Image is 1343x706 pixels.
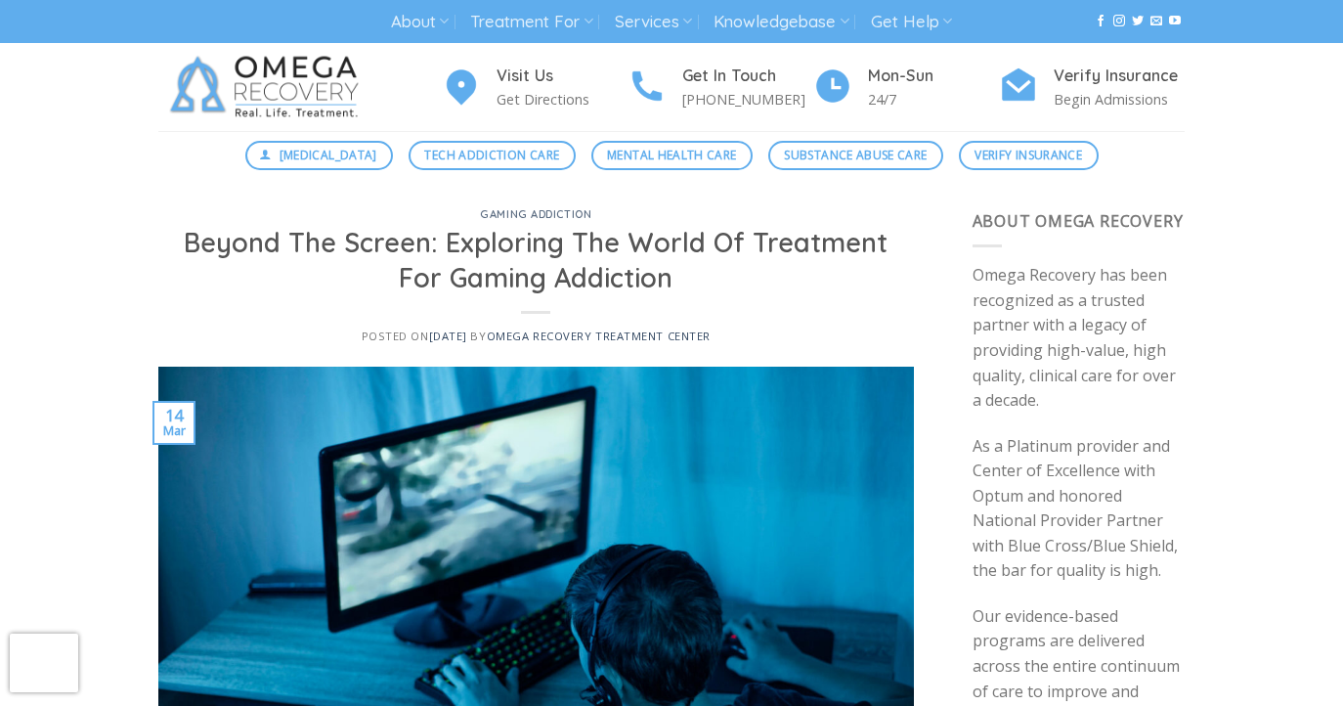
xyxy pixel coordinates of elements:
a: Send us an email [1150,15,1162,28]
span: Verify Insurance [975,146,1082,164]
img: Omega Recovery [158,43,378,131]
p: Omega Recovery has been recognized as a trusted partner with a legacy of providing high-value, hi... [973,263,1186,414]
a: Gaming Addiction [480,207,591,221]
h4: Mon-Sun [868,64,999,89]
a: Substance Abuse Care [768,141,943,170]
a: Knowledgebase [714,4,848,40]
span: About Omega Recovery [973,210,1184,232]
span: Substance Abuse Care [784,146,927,164]
a: Mental Health Care [591,141,753,170]
p: As a Platinum provider and Center of Excellence with Optum and honored National Provider Partner ... [973,434,1186,585]
a: Services [615,4,692,40]
span: Mental Health Care [607,146,736,164]
span: [MEDICAL_DATA] [280,146,377,164]
p: [PHONE_NUMBER] [682,88,813,110]
h4: Verify Insurance [1054,64,1185,89]
a: Follow on Facebook [1095,15,1106,28]
a: Visit Us Get Directions [442,64,628,111]
a: Verify Insurance Begin Admissions [999,64,1185,111]
a: Treatment For [470,4,592,40]
iframe: reCAPTCHA [10,634,78,692]
a: Follow on Instagram [1113,15,1125,28]
a: Follow on YouTube [1169,15,1181,28]
h1: Beyond The Screen: Exploring The World Of Treatment For Gaming Addiction [182,226,890,295]
span: Posted on [362,329,467,343]
h4: Visit Us [497,64,628,89]
a: Omega Recovery Treatment Center [487,329,711,343]
a: Get Help [871,4,952,40]
a: [DATE] [429,329,467,343]
a: Verify Insurance [959,141,1099,170]
h4: Get In Touch [682,64,813,89]
span: Tech Addiction Care [424,146,559,164]
a: [MEDICAL_DATA] [245,141,394,170]
a: Get In Touch [PHONE_NUMBER] [628,64,813,111]
p: Get Directions [497,88,628,110]
a: About [391,4,449,40]
p: Begin Admissions [1054,88,1185,110]
span: by [470,329,711,343]
a: Tech Addiction Care [409,141,576,170]
a: Follow on Twitter [1132,15,1144,28]
p: 24/7 [868,88,999,110]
